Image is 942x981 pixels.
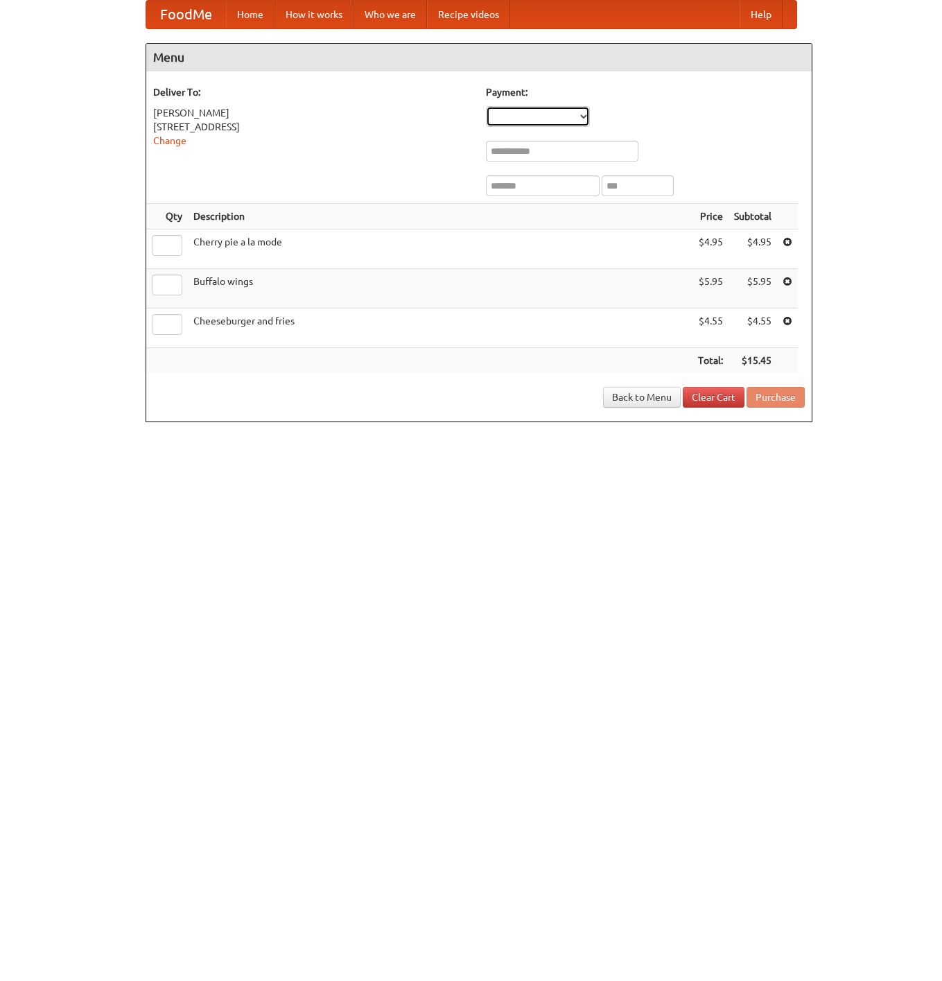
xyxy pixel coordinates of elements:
[747,387,805,408] button: Purchase
[729,309,777,348] td: $4.55
[354,1,427,28] a: Who we are
[153,85,472,99] h5: Deliver To:
[146,1,226,28] a: FoodMe
[226,1,274,28] a: Home
[740,1,783,28] a: Help
[146,44,812,71] h4: Menu
[683,387,744,408] a: Clear Cart
[274,1,354,28] a: How it works
[153,120,472,134] div: [STREET_ADDRESS]
[188,229,692,269] td: Cherry pie a la mode
[692,269,729,309] td: $5.95
[188,309,692,348] td: Cheeseburger and fries
[188,269,692,309] td: Buffalo wings
[146,204,188,229] th: Qty
[153,106,472,120] div: [PERSON_NAME]
[729,348,777,374] th: $15.45
[692,348,729,374] th: Total:
[188,204,692,229] th: Description
[692,229,729,269] td: $4.95
[729,269,777,309] td: $5.95
[427,1,510,28] a: Recipe videos
[692,309,729,348] td: $4.55
[729,204,777,229] th: Subtotal
[486,85,805,99] h5: Payment:
[692,204,729,229] th: Price
[603,387,681,408] a: Back to Menu
[153,135,186,146] a: Change
[729,229,777,269] td: $4.95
